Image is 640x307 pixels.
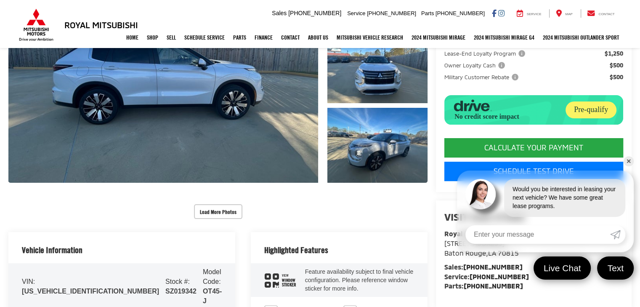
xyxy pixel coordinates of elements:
[143,27,162,48] a: Shop
[444,73,520,81] span: Military Customer Rebate
[194,204,242,219] button: Load More Photos
[534,256,591,280] a: Live Chat
[539,27,623,48] a: 2024 Mitsubishi Outlander SPORT
[421,10,434,16] span: Parts
[22,246,82,255] h2: Vehicle Information
[22,278,35,285] span: VIN:
[327,28,428,103] a: Expand Photo 2
[305,268,414,292] span: Feature availability subject to final vehicle configuration. Please reference window sticker for ...
[510,9,548,18] a: Service
[288,10,341,16] span: [PHONE_NUMBER]
[463,263,523,271] a: [PHONE_NUMBER]
[326,27,428,104] img: 2025 Mitsubishi Outlander SE
[272,10,287,16] span: Sales
[444,211,623,222] h2: Visit our Store
[367,10,416,16] span: [PHONE_NUMBER]
[165,288,197,295] span: SZ019342
[597,256,634,280] a: Text
[470,272,529,280] a: [PHONE_NUMBER]
[327,108,428,183] a: Expand Photo 3
[598,12,614,16] span: Contact
[444,272,529,280] strong: Service:
[444,61,507,69] span: Owner Loyalty Cash
[444,230,498,238] strong: Royal Mitsubishi
[565,12,572,16] span: Map
[504,179,625,217] div: Would you be interested in leasing your next vehicle? We have some great lease programs.
[436,10,485,16] span: [PHONE_NUMBER]
[282,283,296,287] span: Sticker
[22,288,159,295] span: [US_VEHICLE_IDENTIFICATION_NUMBER]
[332,27,407,48] a: Mitsubishi Vehicle Research
[444,61,508,69] button: Owner Loyalty Cash
[162,27,180,48] a: Sell
[17,8,55,41] img: Mitsubishi
[180,27,229,48] a: Schedule Service: Opens in a new tab
[444,162,623,181] a: Schedule Test Drive
[605,49,623,58] span: $1,250
[492,10,497,16] a: Facebook: Click to visit our Facebook page
[581,9,621,18] a: Contact
[444,249,486,257] span: Baton Rouge
[465,179,496,209] img: Agent profile photo
[444,282,523,290] strong: Parts:
[64,20,138,29] h3: Royal Mitsubishi
[282,278,296,283] span: Window
[326,107,428,184] img: 2025 Mitsubishi Outlander SE
[122,27,143,48] a: Home
[264,246,328,255] h2: Highlighted Features
[610,225,625,244] a: Submit
[250,27,277,48] a: Finance
[407,27,470,48] a: 2024 Mitsubishi Mirage
[282,273,296,278] span: View
[165,278,190,285] span: Stock #:
[444,49,527,58] span: Lease-End Loyalty Program
[488,249,496,257] span: LA
[539,262,585,274] span: Live Chat
[203,288,222,304] span: OT45-J
[347,10,365,16] span: Service
[444,239,505,247] span: [STREET_ADDRESS]
[444,138,623,158] : CALCULATE YOUR PAYMENT
[464,282,523,290] a: [PHONE_NUMBER]
[498,10,505,16] a: Instagram: Click to visit our Instagram page
[549,9,579,18] a: Map
[444,49,528,58] button: Lease-End Loyalty Program
[498,249,519,257] span: 70815
[444,263,523,271] strong: Sales:
[304,27,332,48] a: About Us
[465,225,610,244] input: Enter your message
[264,273,296,288] div: window sticker
[444,239,519,257] a: [STREET_ADDRESS] Baton Rouge,LA 70815
[277,27,304,48] a: Contact
[603,262,628,274] span: Text
[610,61,623,69] span: $500
[527,12,542,16] span: Service
[203,268,221,285] span: Model Code:
[470,27,539,48] a: 2024 Mitsubishi Mirage G4
[444,73,521,81] button: Military Customer Rebate
[610,73,623,81] span: $500
[229,27,250,48] a: Parts: Opens in a new tab
[444,249,519,257] span: ,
